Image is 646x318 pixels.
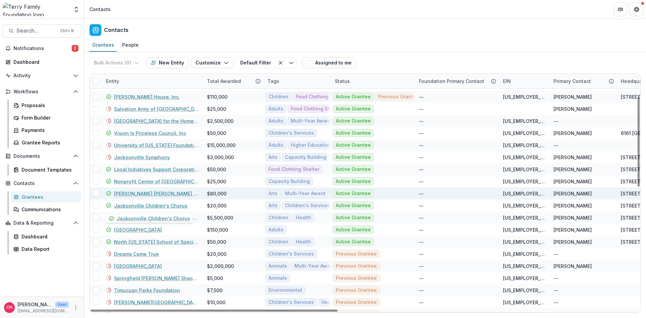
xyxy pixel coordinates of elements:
div: $7,500 [207,287,222,294]
span: Documents [13,153,70,159]
button: Open Activity [3,70,81,81]
span: Notifications [13,46,72,51]
button: Customize [191,57,233,68]
span: Search... [16,28,56,34]
div: [PERSON_NAME] [553,226,592,233]
div: $20,000 [207,251,226,258]
span: Previous Grantee [336,275,377,281]
span: Arts [268,191,278,196]
div: Dashboard [13,58,76,65]
div: Form Builder [22,114,76,121]
span: Active Grantee [336,130,371,136]
span: Previous Grantee [336,312,377,317]
span: Contacts [13,181,70,186]
a: Jacksonville Symphony [114,154,170,161]
div: [US_EMPLOYER_IDENTIFICATION_NUMBER] [503,202,545,209]
a: Dreams Come True [114,251,159,258]
div: [PERSON_NAME] [553,190,592,197]
span: Active Grantee [336,239,371,245]
div: -- [419,263,424,270]
nav: breadcrumb [87,4,113,14]
button: Open Documents [3,151,81,162]
span: Animals [268,263,287,269]
span: Children's Services [268,300,314,305]
div: $10,000 [207,299,225,306]
button: Assigned to me [302,57,356,68]
div: -- [419,130,424,137]
div: [US_EMPLOYER_IDENTIFICATION_NUMBER] [503,251,545,258]
span: Food Clothing Shelter [291,106,342,112]
h2: Contacts [104,27,129,33]
div: -- [419,118,424,125]
span: Active Grantee [336,215,371,221]
div: -- [419,154,424,161]
a: [GEOGRAPHIC_DATA] [114,263,162,270]
div: [PERSON_NAME] [553,238,592,245]
div: $15,000,000 [207,142,236,149]
a: North [US_STATE] School of Special Education [114,238,199,245]
div: Grantees [89,40,117,50]
a: Timucuan Parks Foundation [114,287,180,294]
span: Previous Grantee [336,287,377,293]
div: EIN [499,78,515,85]
div: [US_EMPLOYER_IDENTIFICATION_NUMBER] [503,263,545,270]
div: $110,000 [207,93,227,100]
span: Workflows [13,89,70,95]
span: Health [296,215,311,221]
a: [PERSON_NAME] House, Inc. [114,93,180,100]
div: -- [419,226,424,233]
button: Toggle menu [286,57,297,68]
span: Children [268,94,288,100]
div: Grantees [22,193,76,200]
div: $2,000,000 [207,263,234,270]
div: [US_EMPLOYER_IDENTIFICATION_NUMBER] [503,226,545,233]
div: [PERSON_NAME] [553,214,592,221]
span: Previous Grantee [378,94,419,100]
div: Contacts [89,6,111,13]
a: [GEOGRAPHIC_DATA] for the Homeless [114,118,199,125]
span: Previous Grantee [336,263,377,269]
a: Payments [11,125,81,136]
div: [US_EMPLOYER_IDENTIFICATION_NUMBER] [503,93,545,100]
a: University of [US_STATE] Foundation [114,142,199,149]
div: [US_EMPLOYER_IDENTIFICATION_NUMBER] [503,154,545,161]
div: -- [419,178,424,185]
div: [US_EMPLOYER_IDENTIFICATION_NUMBER] [503,311,545,318]
a: Springfield [PERSON_NAME] Shack Rescue [114,275,199,282]
div: EIN [499,74,549,88]
span: 2 [72,45,78,52]
span: Active Grantee [336,154,371,160]
span: Active Grantee [336,191,371,196]
button: Bulk Actions (0) [89,57,144,68]
span: Health [296,239,311,245]
div: Carol Nieves [6,305,12,310]
a: Grantees [89,39,117,52]
button: New Entity [146,57,188,68]
span: Previous Grantee [336,300,377,305]
div: Primary Contact [549,78,595,85]
div: [PERSON_NAME] [553,166,592,173]
div: Document Templates [22,166,76,173]
button: Open Workflows [3,86,81,97]
span: Capacity Building [268,179,310,184]
a: Dashboard [11,231,81,242]
span: Active Grantee [336,106,371,112]
div: Status [331,74,415,88]
a: [PERSON_NAME][GEOGRAPHIC_DATA] [114,299,199,306]
button: Open entity switcher [72,3,81,16]
div: [US_EMPLOYER_IDENTIFICATION_NUMBER] [503,118,545,125]
div: -- [419,166,424,173]
div: $25,000 [207,105,226,112]
div: [PERSON_NAME] [553,130,592,137]
div: Payments [22,127,76,134]
button: Get Help [630,3,643,16]
a: Local Initiatives Support Corporation [114,166,199,173]
div: -- [419,311,424,318]
div: $25,000 [207,178,226,185]
span: Arts [268,203,278,209]
span: Adults [268,227,283,233]
div: [US_EMPLOYER_IDENTIFICATION_NUMBER] [503,190,545,197]
div: $20,000 [207,202,226,209]
span: Active Grantee [336,179,371,184]
div: [US_EMPLOYER_IDENTIFICATION_NUMBER] [503,142,545,149]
